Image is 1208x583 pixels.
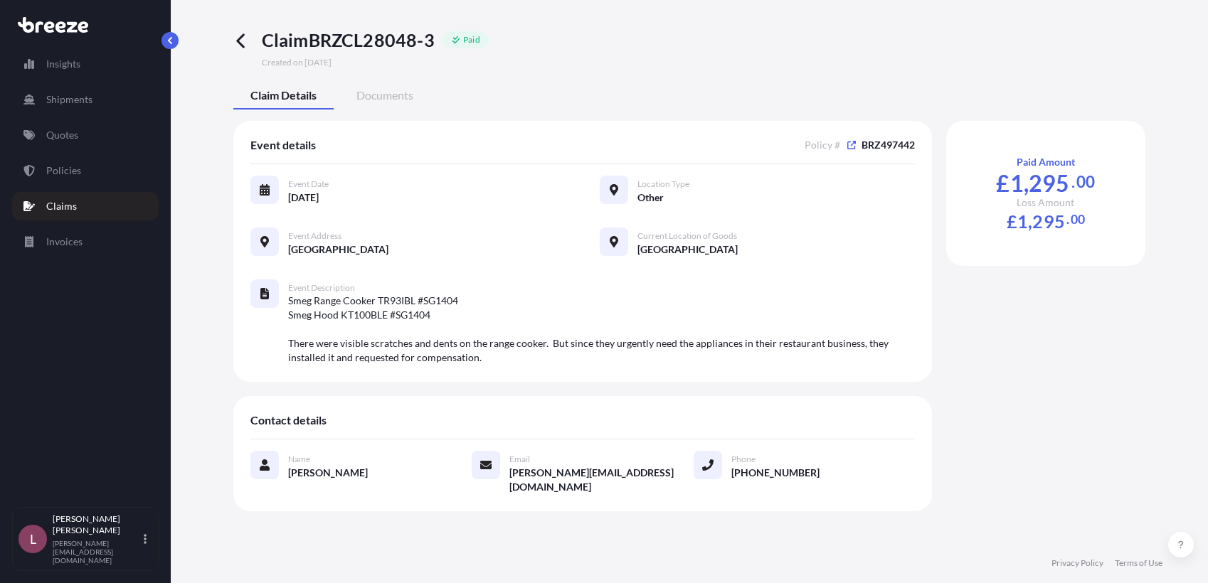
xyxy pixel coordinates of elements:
span: Location Type [637,178,689,190]
a: Claims [12,192,159,220]
span: [PERSON_NAME] [288,466,368,480]
span: [DATE] [288,191,319,205]
span: [PERSON_NAME][EMAIL_ADDRESS][DOMAIN_NAME] [509,466,693,494]
span: Contact details [250,413,327,427]
span: Event details [250,138,316,152]
span: Event Description [288,282,355,294]
a: Privacy Policy [1051,557,1103,569]
p: Policies [46,164,81,178]
span: Smeg Range Cooker TR93IBL #SG1404 Smeg Hood KT100BLE #SG1404 There were visible scratches and den... [288,294,915,365]
span: 1 [1017,213,1028,230]
span: Event Date [288,178,329,190]
span: 00 [1071,215,1085,224]
span: [DATE] [304,57,332,68]
span: BRZ497442 [862,138,915,152]
span: Claim BRZCL28048-3 [262,28,435,51]
span: Claim Details [250,88,317,102]
p: [PERSON_NAME] [PERSON_NAME] [53,513,141,536]
p: [PERSON_NAME][EMAIL_ADDRESS][DOMAIN_NAME] [53,539,141,565]
a: Shipments [12,85,159,114]
span: Name [288,454,310,465]
span: Created on [262,57,332,68]
span: , [1024,172,1029,195]
span: [GEOGRAPHIC_DATA] [637,242,738,257]
span: Other [637,191,664,205]
a: Insights [12,50,159,78]
span: 295 [1029,172,1070,195]
span: Email [509,454,530,465]
span: 00 [1076,176,1095,188]
span: £ [1007,213,1017,230]
span: Phone [731,454,756,465]
span: Paid Amount [1017,155,1075,169]
a: Invoices [12,228,159,256]
span: £ [996,172,1010,195]
span: Loss Amount [1017,196,1074,210]
p: Shipments [46,92,92,107]
span: Event Address [288,230,341,242]
a: Terms of Use [1115,557,1162,569]
span: . [1066,215,1069,224]
p: Quotes [46,128,78,142]
span: 295 [1032,213,1065,230]
span: [GEOGRAPHIC_DATA] [288,242,388,257]
p: Claims [46,199,77,213]
span: [PHONE_NUMBER] [731,466,820,480]
a: Quotes [12,121,159,149]
span: . [1071,176,1075,188]
p: Paid [463,34,480,46]
p: Insights [46,57,80,71]
span: , [1028,213,1032,230]
span: Policy # [805,138,840,152]
span: Current Location of Goods [637,230,737,242]
span: L [30,532,36,546]
a: Policies [12,156,159,185]
p: Invoices [46,235,83,249]
span: Documents [356,88,413,102]
span: 1 [1010,172,1024,195]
